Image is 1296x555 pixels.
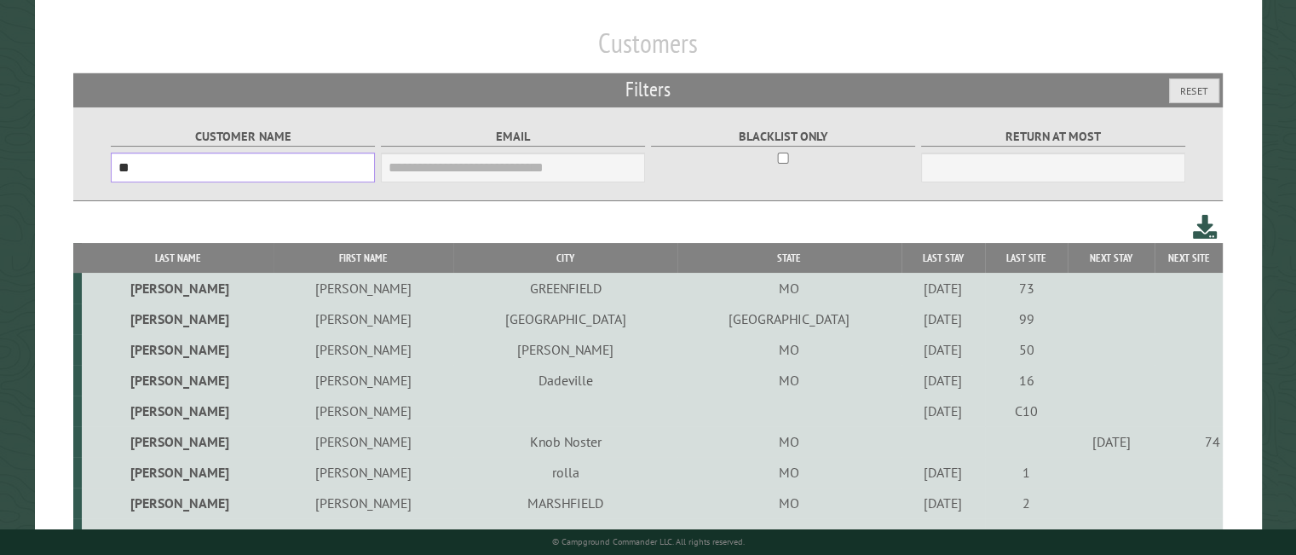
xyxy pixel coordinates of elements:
small: © Campground Commander LLC. All rights reserved. [552,536,745,547]
td: Everton [453,518,677,549]
td: [PERSON_NAME] [82,365,274,396]
th: Next Stay [1068,243,1155,273]
td: [PERSON_NAME] [82,396,274,426]
th: Last Name [82,243,274,273]
div: [DATE] [904,494,982,512]
td: 46 [985,518,1068,549]
div: [DATE] [904,372,982,389]
td: MO [677,518,901,549]
td: [PERSON_NAME] [274,396,453,426]
td: GREENFIELD [453,273,677,304]
td: 2 [985,488,1068,518]
td: [PERSON_NAME] [274,488,453,518]
div: [DATE] [904,525,982,542]
div: [DATE] [904,310,982,327]
td: [PERSON_NAME] [274,518,453,549]
td: Dadeville [453,365,677,396]
th: First Name [274,243,453,273]
td: rolla [453,457,677,488]
td: [PERSON_NAME] [453,334,677,365]
td: [PERSON_NAME] [82,518,274,549]
td: [PERSON_NAME] [274,273,453,304]
div: [DATE] [904,341,982,358]
td: [PERSON_NAME] [82,488,274,518]
td: 74 [1155,426,1223,457]
td: MO [677,457,901,488]
td: C10 [985,396,1068,426]
label: Return at most [921,127,1186,147]
th: City [453,243,677,273]
div: [DATE] [1070,433,1152,450]
td: [PERSON_NAME] [82,334,274,365]
td: [PERSON_NAME] [274,334,453,365]
td: 50 [985,334,1068,365]
label: Email [381,127,646,147]
div: [DATE] [904,464,982,481]
div: [DATE] [1070,525,1152,542]
td: 73 [985,273,1068,304]
h2: Filters [73,73,1223,106]
td: [PERSON_NAME] [82,273,274,304]
div: [DATE] [904,402,982,419]
td: 45 [1155,518,1223,549]
td: Knob Noster [453,426,677,457]
th: State [677,243,901,273]
td: [PERSON_NAME] [274,426,453,457]
td: [PERSON_NAME] [82,457,274,488]
td: 16 [985,365,1068,396]
td: 1 [985,457,1068,488]
td: [GEOGRAPHIC_DATA] [453,304,677,334]
th: Next Site [1155,243,1223,273]
td: MO [677,488,901,518]
td: MO [677,273,901,304]
td: MARSHFIELD [453,488,677,518]
h1: Customers [73,26,1223,73]
td: [PERSON_NAME] [82,304,274,334]
td: [PERSON_NAME] [82,426,274,457]
td: [PERSON_NAME] [274,304,453,334]
td: MO [677,426,901,457]
div: [DATE] [904,280,982,297]
td: [PERSON_NAME] [274,457,453,488]
td: MO [677,334,901,365]
td: MO [677,365,901,396]
label: Customer Name [111,127,376,147]
button: Reset [1169,78,1219,103]
td: [GEOGRAPHIC_DATA] [677,304,901,334]
th: Last Stay [901,243,985,273]
td: [PERSON_NAME] [274,365,453,396]
a: Download this customer list (.csv) [1193,211,1218,243]
th: Last Site [985,243,1068,273]
label: Blacklist only [651,127,916,147]
td: 99 [985,304,1068,334]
